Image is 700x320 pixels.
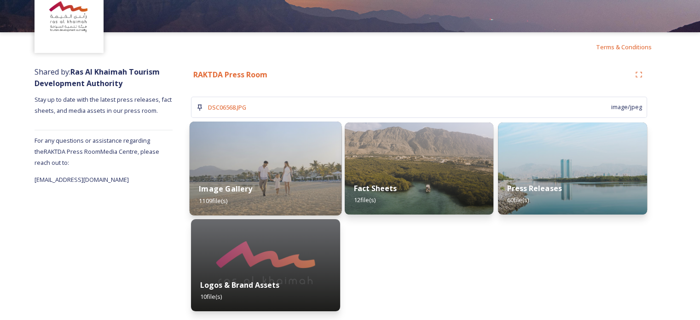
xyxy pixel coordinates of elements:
[354,196,376,204] span: 12 file(s)
[507,183,561,193] strong: Press Releases
[596,43,652,51] span: Terms & Conditions
[193,70,267,80] strong: RAKTDA Press Room
[35,67,160,88] strong: Ras Al Khaimah Tourism Development Authority
[199,184,252,194] strong: Image Gallery
[498,122,647,215] img: 013902d9-e17a-4d5b-8969-017c03a407ea.jpg
[611,103,642,111] span: image/jpeg
[596,41,665,52] a: Terms & Conditions
[35,67,160,88] span: Shared by:
[354,183,397,193] strong: Fact Sheets
[190,122,341,215] img: f5718702-a796-4956-8276-a74f38c09c52.jpg
[208,103,246,111] span: DSC06568.JPG
[200,292,222,301] span: 10 file(s)
[345,122,494,215] img: f0db2a41-4a96-4f71-8a17-3ff40b09c344.jpg
[208,102,246,113] a: DSC06568.JPG
[35,95,173,115] span: Stay up to date with the latest press releases, fact sheets, and media assets in our press room.
[199,196,227,204] span: 1109 file(s)
[35,175,129,184] span: [EMAIL_ADDRESS][DOMAIN_NAME]
[191,219,340,311] img: 41d62023-764c-459e-a281-54ac939b3615.jpg
[35,136,159,167] span: For any questions or assistance regarding the RAKTDA Press Room Media Centre, please reach out to:
[507,196,529,204] span: 60 file(s)
[200,280,279,290] strong: Logos & Brand Assets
